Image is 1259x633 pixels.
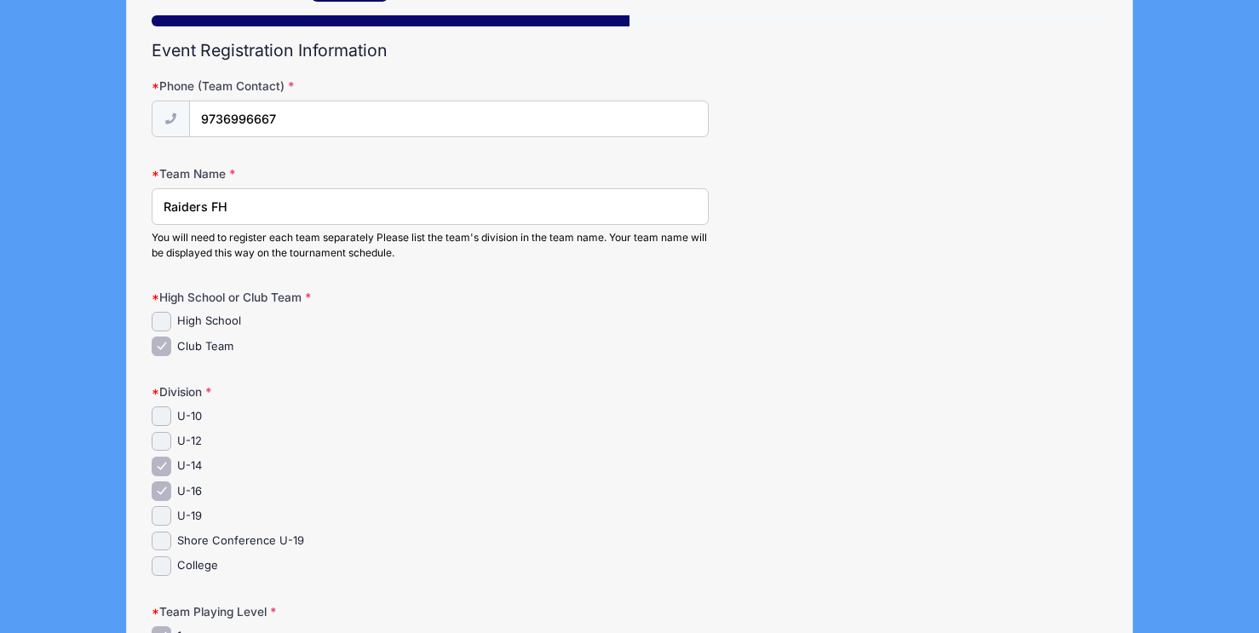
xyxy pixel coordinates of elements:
label: U-14 [177,457,202,475]
label: U-19 [177,508,202,525]
label: High School or Club Team [152,289,470,306]
label: Phone (Team Contact) [152,78,470,95]
input: (xxx) xxx-xxxx [189,101,710,137]
label: Team Playing Level [152,603,470,620]
label: College [177,557,218,574]
label: U-12 [177,433,202,450]
label: Division [152,383,470,400]
label: Shore Conference U-19 [177,532,304,550]
label: High School [177,313,241,330]
label: Club Team [177,338,233,355]
label: U-16 [177,483,202,500]
label: Team Name [152,165,470,182]
label: U-10 [177,408,202,425]
div: You will need to register each team separately Please list the team's division in the team name. ... [152,230,709,261]
h2: Event Registration Information [152,41,1107,60]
